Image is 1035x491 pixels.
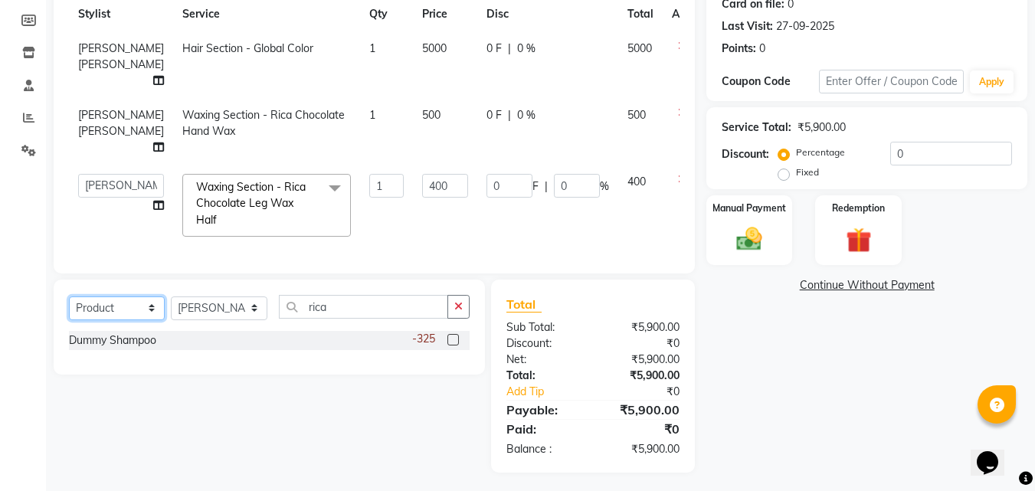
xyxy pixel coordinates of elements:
[819,70,964,93] input: Enter Offer / Coupon Code
[729,224,770,254] img: _cash.svg
[593,336,691,352] div: ₹0
[838,224,879,256] img: _gift.svg
[495,441,593,457] div: Balance :
[722,146,769,162] div: Discount:
[709,277,1024,293] a: Continue Without Payment
[532,178,539,195] span: F
[508,107,511,123] span: |
[970,70,1014,93] button: Apply
[495,336,593,352] div: Discount:
[196,180,306,227] span: Waxing Section - Rica Chocolate Leg Wax Half
[182,41,313,55] span: Hair Section - Global Color
[722,74,818,90] div: Coupon Code
[422,108,441,122] span: 500
[545,178,548,195] span: |
[495,319,593,336] div: Sub Total:
[279,295,448,319] input: Search or Scan
[796,146,845,159] label: Percentage
[486,107,502,123] span: 0 F
[722,119,791,136] div: Service Total:
[495,401,593,419] div: Payable:
[495,420,593,438] div: Paid:
[422,41,447,55] span: 5000
[495,352,593,368] div: Net:
[593,368,691,384] div: ₹5,900.00
[627,175,646,188] span: 400
[759,41,765,57] div: 0
[495,368,593,384] div: Total:
[78,41,164,71] span: [PERSON_NAME] [PERSON_NAME]
[798,119,846,136] div: ₹5,900.00
[506,296,542,313] span: Total
[593,420,691,438] div: ₹0
[776,18,834,34] div: 27-09-2025
[712,201,786,215] label: Manual Payment
[517,41,536,57] span: 0 %
[369,41,375,55] span: 1
[486,41,502,57] span: 0 F
[508,41,511,57] span: |
[217,213,224,227] a: x
[593,401,691,419] div: ₹5,900.00
[722,41,756,57] div: Points:
[593,352,691,368] div: ₹5,900.00
[627,41,652,55] span: 5000
[600,178,609,195] span: %
[610,384,692,400] div: ₹0
[69,332,156,349] div: Dummy Shampoo
[832,201,885,215] label: Redemption
[517,107,536,123] span: 0 %
[796,165,819,179] label: Fixed
[495,384,609,400] a: Add Tip
[182,108,345,138] span: Waxing Section - Rica Chocolate Hand Wax
[369,108,375,122] span: 1
[593,319,691,336] div: ₹5,900.00
[593,441,691,457] div: ₹5,900.00
[722,18,773,34] div: Last Visit:
[627,108,646,122] span: 500
[412,331,435,347] span: -325
[78,108,164,138] span: [PERSON_NAME] [PERSON_NAME]
[971,430,1020,476] iframe: chat widget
